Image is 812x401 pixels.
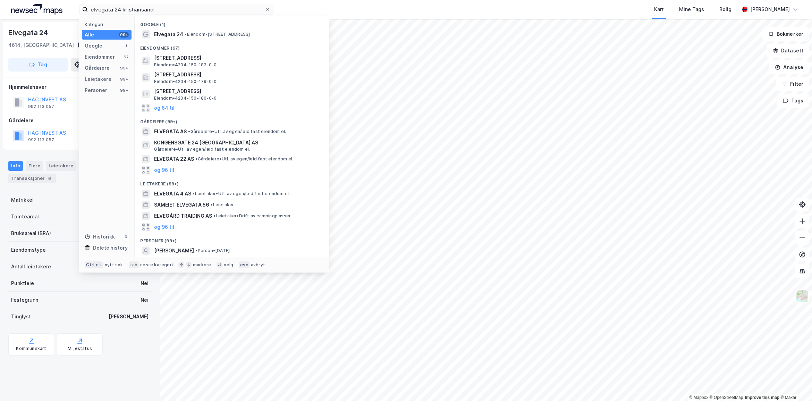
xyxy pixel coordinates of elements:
span: ELVEGATA AS [154,127,187,136]
span: Eiendom • 4204-150-183-0-0 [154,62,217,68]
button: Datasett [767,44,809,58]
button: Analyse [769,60,809,74]
div: Festegrunn [11,296,38,304]
div: Kart [654,5,664,14]
div: Leietakere [85,75,111,83]
span: SAMEIET ELVEGATA 56 [154,201,209,209]
div: Personer (99+) [135,233,329,245]
span: Leietaker • Drift av campingplasser [213,213,291,219]
span: Gårdeiere • Utl. av egen/leid fast eiendom el. [154,147,250,152]
div: Elvegata 24 [8,27,49,38]
div: Punktleie [11,279,34,287]
div: Eiendomstype [11,246,46,254]
div: Info [8,161,23,171]
div: Bruksareal (BRA) [11,229,51,237]
div: Eiere [26,161,43,171]
div: markere [193,262,211,268]
div: Gårdeiere [9,116,151,125]
button: Tags [777,94,809,108]
div: Nei [141,296,149,304]
div: Tomteareal [11,212,39,221]
div: Tinglyst [11,312,31,321]
div: 992 113 057 [28,137,54,143]
div: Gårdeiere [85,64,110,72]
div: Google (1) [135,16,329,29]
span: ELVEGATA 4 AS [154,190,191,198]
span: • [195,156,197,161]
button: Tag [8,58,68,72]
span: Leietaker • Utl. av egen/leid fast eiendom el. [193,191,290,197]
div: [PERSON_NAME] [109,312,149,321]
div: Delete history [93,244,128,252]
div: Ctrl + k [85,261,103,268]
div: 99+ [119,87,129,93]
span: Eiendom • [STREET_ADDRESS] [185,32,250,37]
div: 1 [123,43,129,49]
span: Elvegata 24 [154,30,183,39]
div: Alle [85,31,94,39]
div: 6 [46,175,53,182]
div: 99+ [119,32,129,37]
div: Leietakere [46,161,76,171]
div: Kommunekart [16,346,46,351]
a: Mapbox [689,395,708,400]
div: Historikk [85,233,115,241]
span: • [213,213,215,218]
div: Transaksjoner [8,174,56,183]
span: • [193,191,195,196]
div: avbryt [251,262,265,268]
span: • [185,32,187,37]
div: Matrikkel [11,196,34,204]
button: Bokmerker [762,27,809,41]
span: ELVEGÅRD TRAIDING AS [154,212,212,220]
button: Filter [776,77,809,91]
div: Leietakere (99+) [135,176,329,188]
div: Eiendommer [85,53,115,61]
div: Gårdeiere (99+) [135,114,329,126]
div: Personer [85,86,107,94]
button: og 64 til [154,104,175,112]
div: Google [85,42,102,50]
span: KONGENSGATE 24 [GEOGRAPHIC_DATA] AS [154,139,321,147]
input: Søk på adresse, matrikkel, gårdeiere, leietakere eller personer [88,4,265,15]
span: [STREET_ADDRESS] [154,70,321,79]
button: og 96 til [154,223,174,231]
img: Z [796,290,809,303]
div: [PERSON_NAME] [750,5,790,14]
div: Mine Tags [679,5,704,14]
a: OpenStreetMap [710,395,743,400]
span: Eiendom • 4204-150-180-0-0 [154,95,217,101]
div: Kontrollprogram for chat [777,368,812,401]
span: [PERSON_NAME] [154,247,194,255]
span: Eiendom • 4204-150-179-0-0 [154,79,217,84]
span: [STREET_ADDRESS] [154,87,321,95]
span: Gårdeiere • Utl. av egen/leid fast eiendom el. [195,156,293,162]
div: Miljøstatus [68,346,92,351]
span: • [188,129,190,134]
span: ELVEGATA 22 AS [154,155,194,163]
span: • [211,202,213,207]
button: og 96 til [154,166,174,174]
div: Antall leietakere [11,262,51,271]
img: logo.a4113a55bc3d86da70a041830d287a7e.svg [11,4,62,15]
div: Bolig [719,5,731,14]
div: Hjemmelshaver [9,83,151,91]
div: esc [239,261,249,268]
span: Leietaker [211,202,234,208]
div: tab [129,261,139,268]
div: [GEOGRAPHIC_DATA], 150/183 [77,41,151,49]
span: • [195,248,197,253]
div: velg [224,262,233,268]
div: 0 [123,234,129,240]
div: Eiendommer (67) [135,40,329,52]
div: 99+ [119,76,129,82]
div: 992 113 057 [28,104,54,109]
div: neste kategori [140,262,173,268]
a: Improve this map [745,395,779,400]
div: 67 [123,54,129,60]
span: Person • [DATE] [195,248,230,253]
div: nytt søk [105,262,123,268]
div: Datasett [79,161,105,171]
div: Nei [141,279,149,287]
div: 99+ [119,65,129,71]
